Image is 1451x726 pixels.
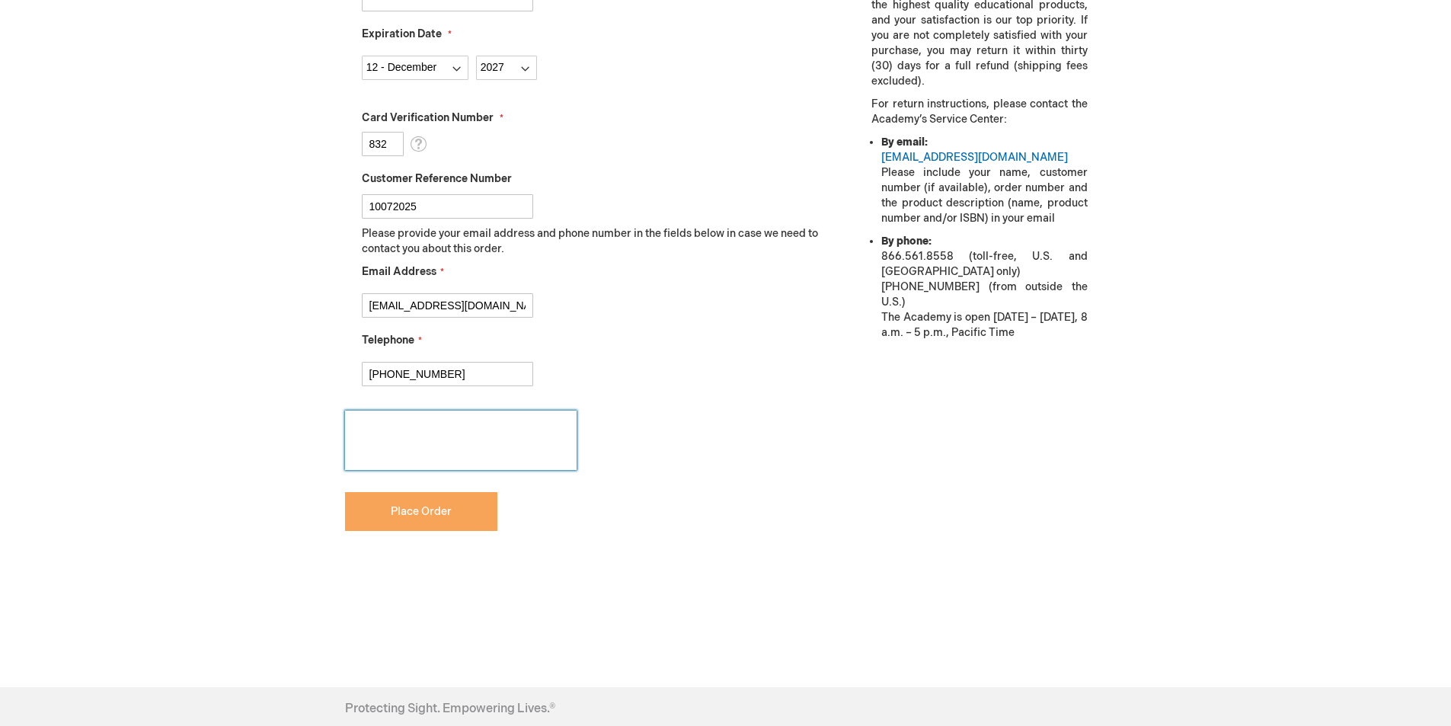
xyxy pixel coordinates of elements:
[345,492,497,531] button: Place Order
[362,111,494,124] span: Card Verification Number
[881,235,932,248] strong: By phone:
[391,505,452,518] span: Place Order
[345,702,555,716] h4: Protecting Sight. Empowering Lives.®
[881,135,1087,226] li: Please include your name, customer number (if available), order number and the product descriptio...
[362,265,436,278] span: Email Address
[362,132,404,156] input: Card Verification Number
[362,172,512,185] span: Customer Reference Number
[871,97,1087,127] p: For return instructions, please contact the Academy’s Service Center:
[345,411,577,470] iframe: reCAPTCHA
[881,151,1068,164] a: [EMAIL_ADDRESS][DOMAIN_NAME]
[881,234,1087,341] li: 866.561.8558 (toll-free, U.S. and [GEOGRAPHIC_DATA] only) [PHONE_NUMBER] (from outside the U.S.) ...
[881,136,928,149] strong: By email:
[362,226,830,257] p: Please provide your email address and phone number in the fields below in case we need to contact...
[362,27,442,40] span: Expiration Date
[362,334,414,347] span: Telephone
